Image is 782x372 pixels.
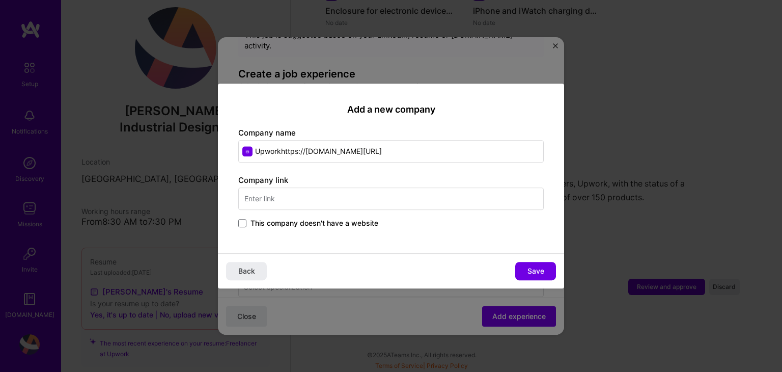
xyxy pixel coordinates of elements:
[515,262,556,280] button: Save
[238,128,296,138] label: Company name
[527,266,544,276] span: Save
[226,262,267,280] button: Back
[250,218,378,228] span: This company doesn't have a website
[238,266,255,276] span: Back
[238,140,544,163] input: Enter name
[238,175,288,185] label: Company link
[238,188,544,210] input: Enter link
[238,104,544,115] h2: Add a new company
